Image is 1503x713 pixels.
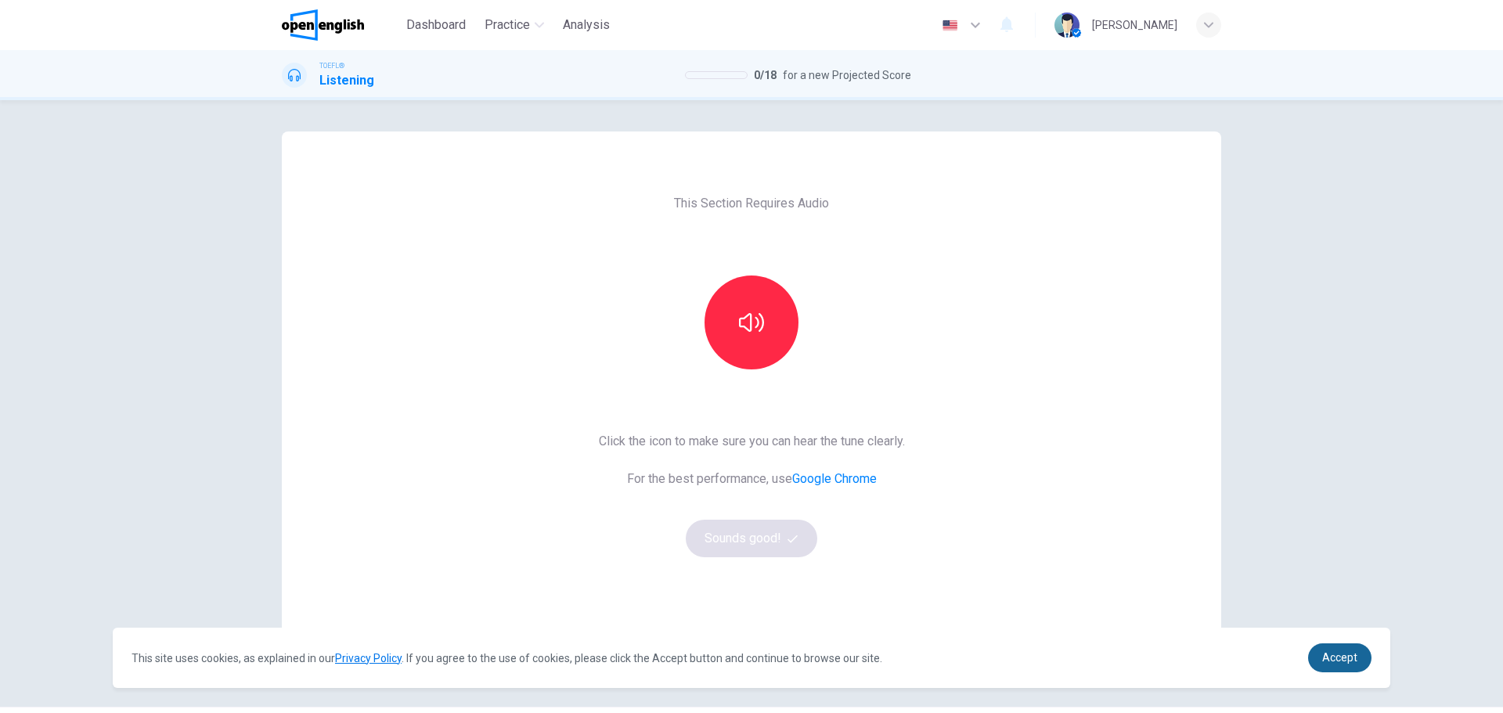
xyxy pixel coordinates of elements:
span: This Section Requires Audio [674,194,829,213]
img: Profile picture [1054,13,1079,38]
span: For the best performance, use [599,470,905,488]
img: OpenEnglish logo [282,9,364,41]
button: Dashboard [400,11,472,39]
span: Analysis [563,16,610,34]
img: en [940,20,960,31]
div: [PERSON_NAME] [1092,16,1177,34]
a: Privacy Policy [335,652,402,664]
span: This site uses cookies, as explained in our . If you agree to the use of cookies, please click th... [132,652,882,664]
a: dismiss cookie message [1308,643,1371,672]
span: Dashboard [406,16,466,34]
h1: Listening [319,71,374,90]
a: OpenEnglish logo [282,9,400,41]
span: Practice [485,16,530,34]
span: Click the icon to make sure you can hear the tune clearly. [599,432,905,451]
span: 0 / 18 [754,66,777,85]
span: Accept [1322,651,1357,664]
a: Google Chrome [792,471,877,486]
button: Analysis [557,11,616,39]
div: cookieconsent [113,628,1390,688]
span: TOEFL® [319,60,344,71]
span: for a new Projected Score [783,66,911,85]
button: Practice [478,11,550,39]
